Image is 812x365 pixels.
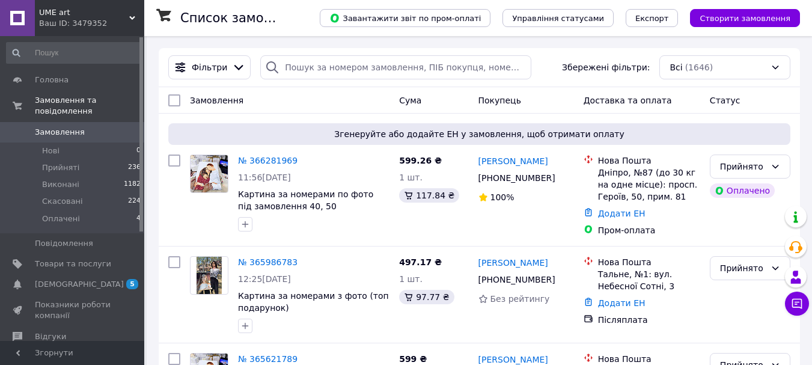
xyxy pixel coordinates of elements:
[584,96,672,105] span: Доставка та оплата
[180,11,302,25] h1: Список замовлень
[35,95,144,117] span: Замовлення та повідомлення
[329,13,481,23] span: Завантажити звіт по пром-оплаті
[238,173,291,182] span: 11:56[DATE]
[126,279,138,289] span: 5
[238,354,298,364] a: № 365621789
[478,257,548,269] a: [PERSON_NAME]
[39,18,144,29] div: Ваш ID: 3479352
[136,146,141,156] span: 0
[190,155,228,193] a: Фото товару
[626,9,679,27] button: Експорт
[128,162,141,173] span: 236
[635,14,669,23] span: Експорт
[720,160,766,173] div: Прийнято
[399,156,442,165] span: 599.26 ₴
[678,13,800,22] a: Створити замовлення
[399,274,423,284] span: 1 шт.
[190,96,243,105] span: Замовлення
[690,9,800,27] button: Створити замовлення
[512,14,604,23] span: Управління статусами
[35,299,111,321] span: Показники роботи компанії
[238,274,291,284] span: 12:25[DATE]
[35,279,124,290] span: [DEMOGRAPHIC_DATA]
[562,61,650,73] span: Збережені фільтри:
[700,14,790,23] span: Створити замовлення
[6,42,142,64] input: Пошук
[238,156,298,165] a: № 366281969
[238,257,298,267] a: № 365986783
[399,96,421,105] span: Cума
[128,196,141,207] span: 224
[35,259,111,269] span: Товари та послуги
[598,209,646,218] a: Додати ЕН
[190,256,228,295] a: Фото товару
[399,290,454,304] div: 97.77 ₴
[399,188,459,203] div: 117.84 ₴
[598,353,700,365] div: Нова Пошта
[124,179,141,190] span: 1182
[399,173,423,182] span: 1 шт.
[598,268,700,292] div: Тальне, №1: вул. Небесної Сотні, 3
[42,179,79,190] span: Виконані
[42,213,80,224] span: Оплачені
[598,167,700,203] div: Дніпро, №87 (до 30 кг на одне місце): просп. Героїв, 50, прим. 81
[320,9,490,27] button: Завантажити звіт по пром-оплаті
[35,331,66,342] span: Відгуки
[685,63,713,72] span: (1646)
[191,155,228,192] img: Фото товару
[192,61,227,73] span: Фільтри
[136,213,141,224] span: 4
[42,146,60,156] span: Нові
[35,127,85,138] span: Замовлення
[42,196,83,207] span: Скасовані
[476,170,558,186] div: [PHONE_NUMBER]
[238,291,389,313] a: Картина за номерами з фото (топ подарунок)
[598,314,700,326] div: Післяплата
[502,9,614,27] button: Управління статусами
[720,262,766,275] div: Прийнято
[173,128,786,140] span: Згенеруйте або додайте ЕН у замовлення, щоб отримати оплату
[490,294,550,304] span: Без рейтингу
[35,75,69,85] span: Головна
[238,189,373,211] a: Картина за номерами по фото під замовлення 40, 50
[598,155,700,167] div: Нова Пошта
[490,192,514,202] span: 100%
[35,238,93,249] span: Повідомлення
[598,298,646,308] a: Додати ЕН
[598,224,700,236] div: Пром-оплата
[478,96,521,105] span: Покупець
[598,256,700,268] div: Нова Пошта
[670,61,682,73] span: Всі
[399,257,442,267] span: 497.17 ₴
[476,271,558,288] div: [PHONE_NUMBER]
[478,155,548,167] a: [PERSON_NAME]
[399,354,427,364] span: 599 ₴
[785,292,809,316] button: Чат з покупцем
[39,7,129,18] span: UME art
[260,55,531,79] input: Пошук за номером замовлення, ПІБ покупця, номером телефону, Email, номером накладної
[710,96,740,105] span: Статус
[42,162,79,173] span: Прийняті
[197,257,222,294] img: Фото товару
[710,183,775,198] div: Оплачено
